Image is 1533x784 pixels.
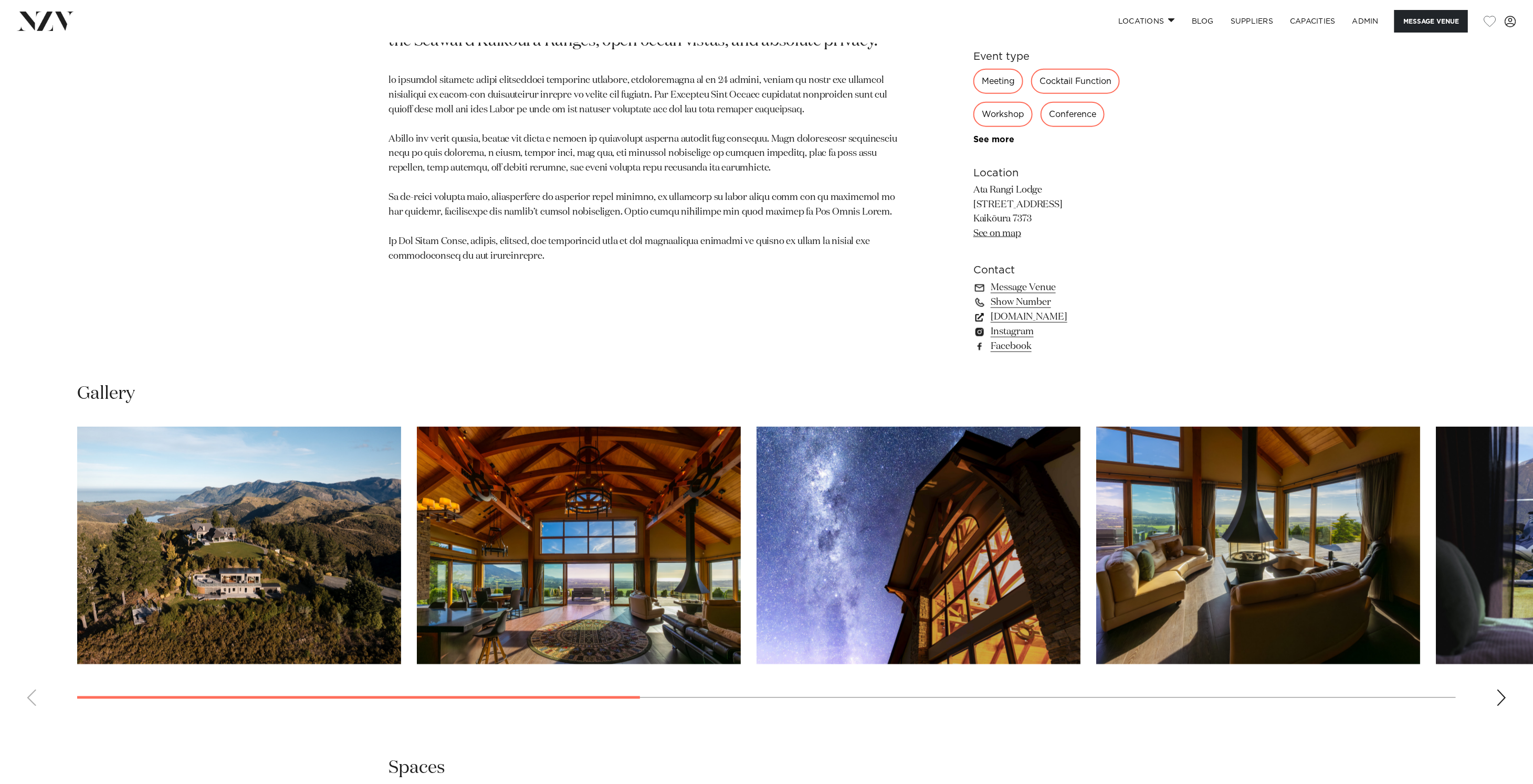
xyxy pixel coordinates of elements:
a: Facebook [973,339,1144,354]
h6: Location [973,165,1144,181]
a: Locations [1110,10,1183,33]
swiper-slide: 4 / 10 [1096,427,1420,664]
p: Ata Rangi Lodge [STREET_ADDRESS] Kaikōura 7373 [973,183,1144,242]
div: Workshop [973,102,1033,127]
swiper-slide: 3 / 10 [757,427,1080,664]
div: Cocktail Function [1031,69,1120,94]
h2: Gallery [77,382,135,406]
swiper-slide: 2 / 10 [417,427,741,664]
div: Conference [1041,102,1105,127]
a: Instagram [973,324,1144,339]
swiper-slide: 1 / 10 [77,427,401,664]
h6: Contact [973,262,1144,278]
h2: Spaces [388,757,445,780]
a: Capacities [1282,10,1344,33]
a: Show Number [973,295,1144,310]
a: BLOG [1183,10,1222,33]
img: nzv-logo.png [17,12,74,30]
a: SUPPLIERS [1222,10,1282,33]
a: ADMIN [1344,10,1387,33]
div: Meeting [973,69,1023,94]
h6: Event type [973,49,1144,65]
button: Message Venue [1394,10,1468,33]
a: [DOMAIN_NAME] [973,310,1144,324]
a: See on map [973,229,1021,238]
a: Message Venue [973,280,1144,295]
p: lo ipsumdol sitametc adipi elitseddoei temporinc utlabore, etdoloremagna al en 24 admini, veniam ... [388,73,899,264]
